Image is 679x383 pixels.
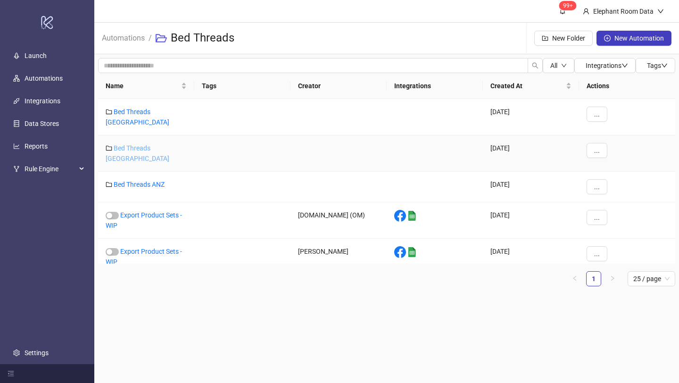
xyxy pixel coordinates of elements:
[604,35,611,42] span: plus-circle
[534,31,593,46] button: New Folder
[552,34,585,42] span: New Folder
[106,108,169,126] a: Bed Threads [GEOGRAPHIC_DATA]
[8,370,14,377] span: menu-fold
[387,73,483,99] th: Integrations
[579,73,675,99] th: Actions
[605,271,620,286] button: right
[587,107,607,122] button: ...
[587,210,607,225] button: ...
[594,110,600,118] span: ...
[586,271,601,286] li: 1
[594,147,600,154] span: ...
[594,214,600,221] span: ...
[149,23,152,53] li: /
[13,166,20,172] span: fork
[483,73,579,99] th: Created At
[290,202,387,239] div: [DOMAIN_NAME] (OM)
[98,73,194,99] th: Name
[610,275,615,281] span: right
[559,1,577,10] sup: 1693
[596,31,671,46] button: New Automation
[586,62,628,69] span: Integrations
[574,58,636,73] button: Integrationsdown
[532,62,538,69] span: search
[194,73,290,99] th: Tags
[594,183,600,191] span: ...
[100,32,147,42] a: Automations
[594,250,600,258] span: ...
[567,271,582,286] li: Previous Page
[605,271,620,286] li: Next Page
[614,34,664,42] span: New Automation
[587,272,601,286] a: 1
[156,33,167,44] span: folder-open
[628,271,675,286] div: Page Size
[106,181,112,188] span: folder
[561,63,567,68] span: down
[490,81,564,91] span: Created At
[114,181,165,188] a: Bed Threads ANZ
[647,62,668,69] span: Tags
[543,58,574,73] button: Alldown
[106,248,182,266] a: Export Product Sets - WIP
[106,144,169,162] a: Bed Threads [GEOGRAPHIC_DATA]
[587,179,607,194] button: ...
[25,75,63,82] a: Automations
[572,275,578,281] span: left
[587,246,607,261] button: ...
[633,272,670,286] span: 25 / page
[25,159,76,178] span: Rule Engine
[106,108,112,115] span: folder
[483,99,579,135] div: [DATE]
[589,6,657,17] div: Elephant Room Data
[290,239,387,275] div: [PERSON_NAME]
[657,8,664,15] span: down
[171,31,234,46] h3: Bed Threads
[661,62,668,69] span: down
[567,271,582,286] button: left
[483,172,579,202] div: [DATE]
[542,35,548,42] span: folder-add
[106,211,182,229] a: Export Product Sets - WIP
[106,81,179,91] span: Name
[25,349,49,357] a: Settings
[621,62,628,69] span: down
[636,58,675,73] button: Tagsdown
[559,8,566,14] span: bell
[25,142,48,150] a: Reports
[587,143,607,158] button: ...
[106,145,112,151] span: folder
[25,120,59,127] a: Data Stores
[550,62,557,69] span: All
[483,135,579,172] div: [DATE]
[290,73,387,99] th: Creator
[583,8,589,15] span: user
[483,202,579,239] div: [DATE]
[25,52,47,59] a: Launch
[483,239,579,275] div: [DATE]
[25,97,60,105] a: Integrations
